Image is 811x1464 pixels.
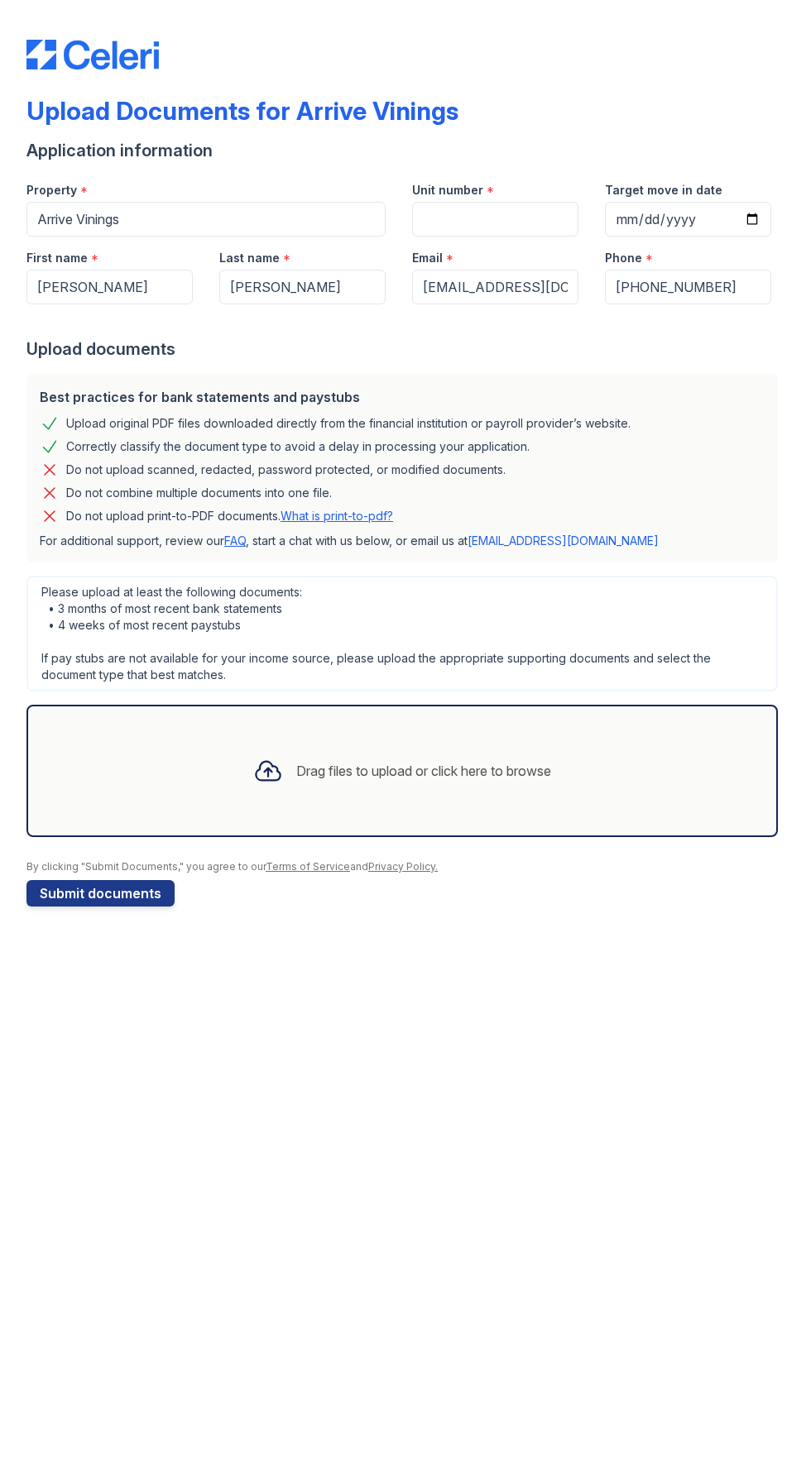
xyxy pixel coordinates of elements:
[296,761,551,781] div: Drag files to upload or click here to browse
[412,250,443,266] label: Email
[281,509,393,523] a: What is print-to-pdf?
[26,860,785,873] div: By clicking "Submit Documents," you agree to our and
[368,860,438,873] a: Privacy Policy.
[266,860,350,873] a: Terms of Service
[26,576,778,691] div: Please upload at least the following documents: • 3 months of most recent bank statements • 4 wee...
[26,337,785,361] div: Upload documents
[224,533,246,548] a: FAQ
[26,250,88,266] label: First name
[26,182,77,199] label: Property
[468,533,659,548] a: [EMAIL_ADDRESS][DOMAIN_NAME]
[66,460,506,480] div: Do not upload scanned, redacted, password protected, or modified documents.
[219,250,280,266] label: Last name
[40,533,765,549] p: For additional support, review our , start a chat with us below, or email us at
[26,880,175,907] button: Submit documents
[26,139,785,162] div: Application information
[605,250,642,266] label: Phone
[40,387,765,407] div: Best practices for bank statements and paystubs
[66,483,332,503] div: Do not combine multiple documents into one file.
[66,414,631,433] div: Upload original PDF files downloaded directly from the financial institution or payroll provider’...
[412,182,483,199] label: Unit number
[605,182,722,199] label: Target move in date
[26,40,159,69] img: CE_Logo_Blue-a8612792a0a2168367f1c8372b55b34899dd931a85d93a1a3d3e32e68fde9ad4.png
[66,508,393,524] p: Do not upload print-to-PDF documents.
[66,437,530,457] div: Correctly classify the document type to avoid a delay in processing your application.
[26,96,458,126] div: Upload Documents for Arrive Vinings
